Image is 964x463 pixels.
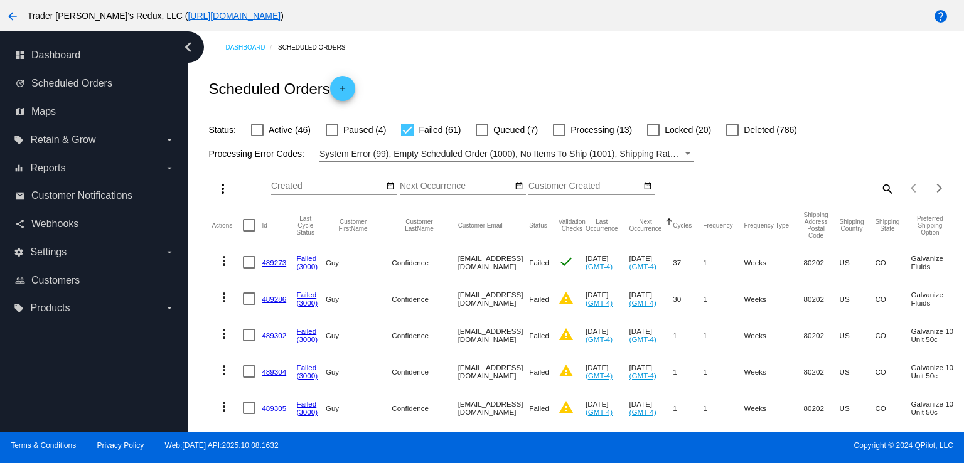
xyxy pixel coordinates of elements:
[744,353,804,390] mat-cell: Weeks
[208,149,304,159] span: Processing Error Codes:
[804,280,840,317] mat-cell: 80202
[586,244,629,280] mat-cell: [DATE]
[673,317,703,353] mat-cell: 1
[15,50,25,60] i: dashboard
[804,426,840,462] mat-cell: 80202
[875,280,911,317] mat-cell: CO
[559,327,574,342] mat-icon: warning
[215,181,230,196] mat-icon: more_vert
[392,244,458,280] mat-cell: Confidence
[262,404,286,412] a: 489305
[911,353,960,390] mat-cell: Galvanize 10 Unit 50c
[217,326,232,341] mat-icon: more_vert
[28,11,284,21] span: Trader [PERSON_NAME]'s Redux, LLC ( )
[11,441,76,450] a: Terms & Conditions
[703,390,744,426] mat-cell: 1
[15,275,25,285] i: people_outline
[297,400,317,408] a: Failed
[911,280,960,317] mat-cell: Galvanize Fluids
[840,317,876,353] mat-cell: US
[164,303,174,313] i: arrow_drop_down
[629,218,662,232] button: Change sorting for NextOccurrenceUtc
[586,317,629,353] mat-cell: [DATE]
[586,408,613,416] a: (GMT-4)
[559,363,574,378] mat-icon: warning
[419,122,461,137] span: Failed (61)
[165,441,279,450] a: Web:[DATE] API:2025.10.08.1632
[570,122,632,137] span: Processing (13)
[559,400,574,415] mat-icon: warning
[673,221,692,229] button: Change sorting for Cycles
[493,122,538,137] span: Queued (7)
[297,290,317,299] a: Failed
[31,78,112,89] span: Scheduled Orders
[392,317,458,353] mat-cell: Confidence
[911,244,960,280] mat-cell: Galvanize Fluids
[262,221,267,229] button: Change sorting for Id
[458,244,530,280] mat-cell: [EMAIL_ADDRESS][DOMAIN_NAME]
[15,191,25,201] i: email
[586,299,613,307] a: (GMT-4)
[840,390,876,426] mat-cell: US
[629,244,673,280] mat-cell: [DATE]
[178,37,198,57] i: chevron_left
[629,262,656,270] a: (GMT-4)
[343,122,386,137] span: Paused (4)
[629,371,656,380] a: (GMT-4)
[14,247,24,257] i: settings
[164,247,174,257] i: arrow_drop_down
[225,38,278,57] a: Dashboard
[208,76,355,101] h2: Scheduled Orders
[15,219,25,229] i: share
[875,390,911,426] mat-cell: CO
[297,327,317,335] a: Failed
[643,181,652,191] mat-icon: date_range
[31,218,78,230] span: Webhooks
[297,299,318,307] a: (3000)
[31,190,132,201] span: Customer Notifications
[15,214,174,234] a: share Webhooks
[392,218,446,232] button: Change sorting for CustomerLastName
[297,215,314,236] button: Change sorting for LastProcessingCycleId
[15,45,174,65] a: dashboard Dashboard
[927,176,952,201] button: Next page
[559,254,574,269] mat-icon: check
[208,125,236,135] span: Status:
[458,390,530,426] mat-cell: [EMAIL_ADDRESS][DOMAIN_NAME]
[30,302,70,314] span: Products
[212,206,243,244] mat-header-cell: Actions
[629,408,656,416] a: (GMT-4)
[217,290,232,305] mat-icon: more_vert
[164,163,174,173] i: arrow_drop_down
[528,181,641,191] input: Customer Created
[586,218,618,232] button: Change sorting for LastOccurrenceUtc
[297,262,318,270] a: (3000)
[629,317,673,353] mat-cell: [DATE]
[188,11,281,21] a: [URL][DOMAIN_NAME]
[703,317,744,353] mat-cell: 1
[262,331,286,339] a: 489302
[559,290,574,306] mat-icon: warning
[629,390,673,426] mat-cell: [DATE]
[30,134,95,146] span: Retain & Grow
[31,50,80,61] span: Dashboard
[30,247,67,258] span: Settings
[911,215,949,236] button: Change sorting for PreferredShippingOption
[458,317,530,353] mat-cell: [EMAIL_ADDRESS][DOMAIN_NAME]
[392,390,458,426] mat-cell: Confidence
[326,390,392,426] mat-cell: Guy
[744,122,797,137] span: Deleted (786)
[278,38,356,57] a: Scheduled Orders
[14,163,24,173] i: equalizer
[586,390,629,426] mat-cell: [DATE]
[326,426,392,462] mat-cell: Guy
[15,78,25,88] i: update
[804,244,840,280] mat-cell: 80202
[326,317,392,353] mat-cell: Guy
[217,253,232,269] mat-icon: more_vert
[629,299,656,307] a: (GMT-4)
[15,107,25,117] i: map
[586,280,629,317] mat-cell: [DATE]
[458,280,530,317] mat-cell: [EMAIL_ADDRESS][DOMAIN_NAME]
[840,353,876,390] mat-cell: US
